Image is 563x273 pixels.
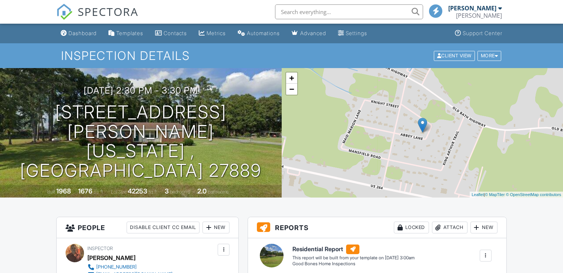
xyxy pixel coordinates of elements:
a: © OpenStreetMap contributors [506,192,561,197]
div: Support Center [463,30,502,36]
div: Darryl Bone [456,12,502,19]
div: Locked [394,222,429,233]
div: 42253 [128,187,147,195]
div: New [202,222,229,233]
div: Attach [432,222,468,233]
div: [PHONE_NUMBER] [96,264,137,270]
div: 3 [165,187,169,195]
a: Settings [335,27,370,40]
a: Zoom out [286,84,297,95]
h3: People [57,217,238,238]
h1: [STREET_ADDRESS][PERSON_NAME] [US_STATE] , [GEOGRAPHIC_DATA] 27889 [12,102,270,181]
span: bedrooms [170,189,190,195]
div: Contacts [164,30,187,36]
h1: Inspection Details [61,49,502,62]
span: Built [47,189,55,195]
div: New [470,222,497,233]
div: Advanced [300,30,326,36]
span: sq.ft. [148,189,158,195]
span: bathrooms [208,189,229,195]
span: sq. ft. [94,189,104,195]
div: Settings [346,30,367,36]
a: Advanced [289,27,329,40]
div: [PERSON_NAME] [87,252,135,263]
a: Client View [433,53,477,58]
a: SPECTORA [56,10,138,26]
div: Client View [434,51,475,61]
div: Templates [116,30,143,36]
a: © MapTiler [485,192,505,197]
div: More [477,51,502,61]
div: Good Bones Home Inspections [292,261,415,267]
a: Metrics [196,27,229,40]
h3: Reports [248,217,506,238]
input: Search everything... [275,4,423,19]
img: The Best Home Inspection Software - Spectora [56,4,73,20]
div: [PERSON_NAME] [448,4,496,12]
div: 1968 [56,187,71,195]
div: | [470,192,563,198]
a: Zoom in [286,73,297,84]
div: This report will be built from your template on [DATE] 3:00am [292,255,415,261]
a: Contacts [152,27,190,40]
span: SPECTORA [78,4,138,19]
h6: Residential Report [292,245,415,254]
div: Disable Client CC Email [127,222,200,233]
h3: [DATE] 2:30 pm - 3:30 pm [84,85,198,95]
a: Leaflet [472,192,484,197]
div: 2.0 [197,187,207,195]
div: Metrics [207,30,226,36]
a: Support Center [452,27,505,40]
div: 1676 [78,187,93,195]
span: Lot Size [111,189,127,195]
a: Dashboard [58,27,100,40]
span: Inspector [87,246,113,251]
div: Automations [247,30,280,36]
a: [PHONE_NUMBER] [87,263,172,271]
a: Templates [105,27,146,40]
div: Dashboard [68,30,97,36]
a: Automations (Basic) [235,27,283,40]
